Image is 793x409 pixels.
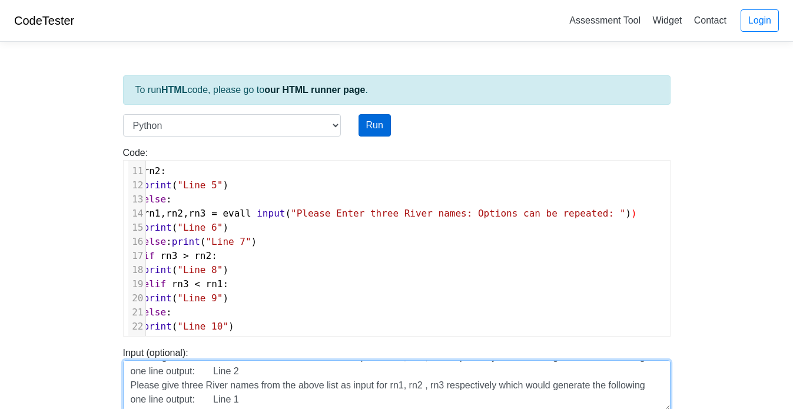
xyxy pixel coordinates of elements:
button: Run [359,114,391,137]
div: 20 [128,291,145,305]
span: print [172,236,200,247]
div: 11 [128,164,145,178]
span: evall [223,208,251,219]
span: ( ) [144,292,229,304]
a: Contact [689,11,731,30]
span: : [144,278,229,290]
span: : [144,194,172,205]
span: : ( ) [144,236,257,247]
div: 18 [128,263,145,277]
div: 21 [128,305,145,320]
span: ( ) [144,179,229,191]
span: print [144,321,172,332]
span: : [144,165,167,177]
span: "Line 5" [177,179,223,191]
span: = [211,208,217,219]
div: 19 [128,277,145,291]
span: ( ) [144,321,234,332]
span: ) [631,208,637,219]
div: 17 [128,249,145,263]
span: "Line 6" [177,222,223,233]
span: rn2 [166,208,183,219]
span: print [144,292,172,304]
a: Widget [648,11,686,30]
strong: HTML [161,85,187,95]
a: Assessment Tool [565,11,645,30]
span: "Line 9" [177,292,223,304]
span: "Line 8" [177,264,223,275]
span: ( ) [144,222,229,233]
span: print [144,264,172,275]
div: Code: [114,146,679,337]
div: To run code, please go to . [123,75,671,105]
span: rn2 [144,165,161,177]
div: 13 [128,192,145,207]
span: else [144,194,167,205]
span: "Line 10" [177,321,228,332]
span: if [144,250,155,261]
span: "Line 7" [205,236,251,247]
div: 12 [128,178,145,192]
div: 16 [128,235,145,249]
span: else [144,236,167,247]
span: input [257,208,285,219]
span: print [144,179,172,191]
span: rn3 [160,250,177,261]
a: Login [741,9,779,32]
span: < [194,278,200,290]
span: elif [144,278,167,290]
span: print [144,222,172,233]
div: 22 [128,320,145,334]
span: else [144,307,167,318]
div: 14 [128,207,145,221]
span: rn3 [172,278,189,290]
a: CodeTester [14,14,74,27]
div: 15 [128,221,145,235]
span: > [183,250,189,261]
span: rn1 [206,278,223,290]
span: "Please Enter three River names: Options can be repeated: " [291,208,625,219]
span: , , ( ) [144,208,637,219]
span: rn3 [189,208,206,219]
a: our HTML runner page [264,85,365,95]
span: : [144,307,172,318]
span: rn2 [194,250,211,261]
span: rn1 [144,208,161,219]
span: : [144,250,217,261]
span: ( ) [144,264,229,275]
